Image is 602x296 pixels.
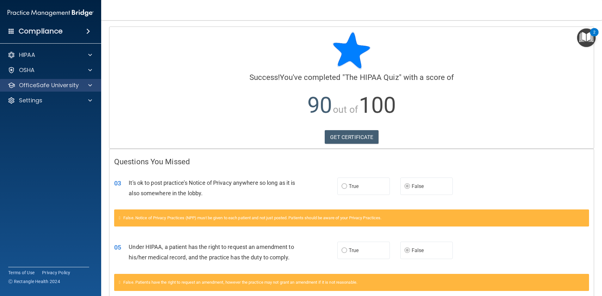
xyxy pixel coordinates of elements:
[333,32,371,69] img: blue-star-rounded.9d042014.png
[19,27,63,36] h4: Compliance
[114,73,589,82] h4: You've completed " " with a score of
[404,184,410,189] input: False
[123,215,381,220] span: False. Notice of Privacy Practices (NPP) must be given to each patient and not just posted. Patie...
[19,51,35,59] p: HIPAA
[412,183,424,189] span: False
[333,104,358,115] span: out of
[412,247,424,253] span: False
[19,82,79,89] p: OfficeSafe University
[307,92,332,118] span: 90
[325,130,379,144] a: GET CERTIFICATE
[8,66,92,74] a: OSHA
[349,247,359,253] span: True
[19,97,42,104] p: Settings
[123,280,357,285] span: False. Patients have the right to request an amendment, however the practice may not grant an ame...
[8,7,94,19] img: PMB logo
[345,73,399,82] span: The HIPAA Quiz
[8,278,60,285] span: Ⓒ Rectangle Health 2024
[8,51,92,59] a: HIPAA
[249,73,280,82] span: Success!
[570,252,594,276] iframe: Drift Widget Chat Controller
[577,28,596,47] button: Open Resource Center, 2 new notifications
[8,269,34,276] a: Terms of Use
[593,32,595,40] div: 2
[19,66,35,74] p: OSHA
[129,244,294,261] span: Under HIPAA, a patient has the right to request an amendment to his/her medical record, and the p...
[349,183,359,189] span: True
[404,248,410,253] input: False
[8,97,92,104] a: Settings
[129,179,295,196] span: It's ok to post practice’s Notice of Privacy anywhere so long as it is also somewhere in the lobby.
[359,92,396,118] span: 100
[341,248,347,253] input: True
[341,184,347,189] input: True
[114,179,121,187] span: 03
[114,244,121,251] span: 05
[8,82,92,89] a: OfficeSafe University
[42,269,71,276] a: Privacy Policy
[114,158,589,166] h4: Questions You Missed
